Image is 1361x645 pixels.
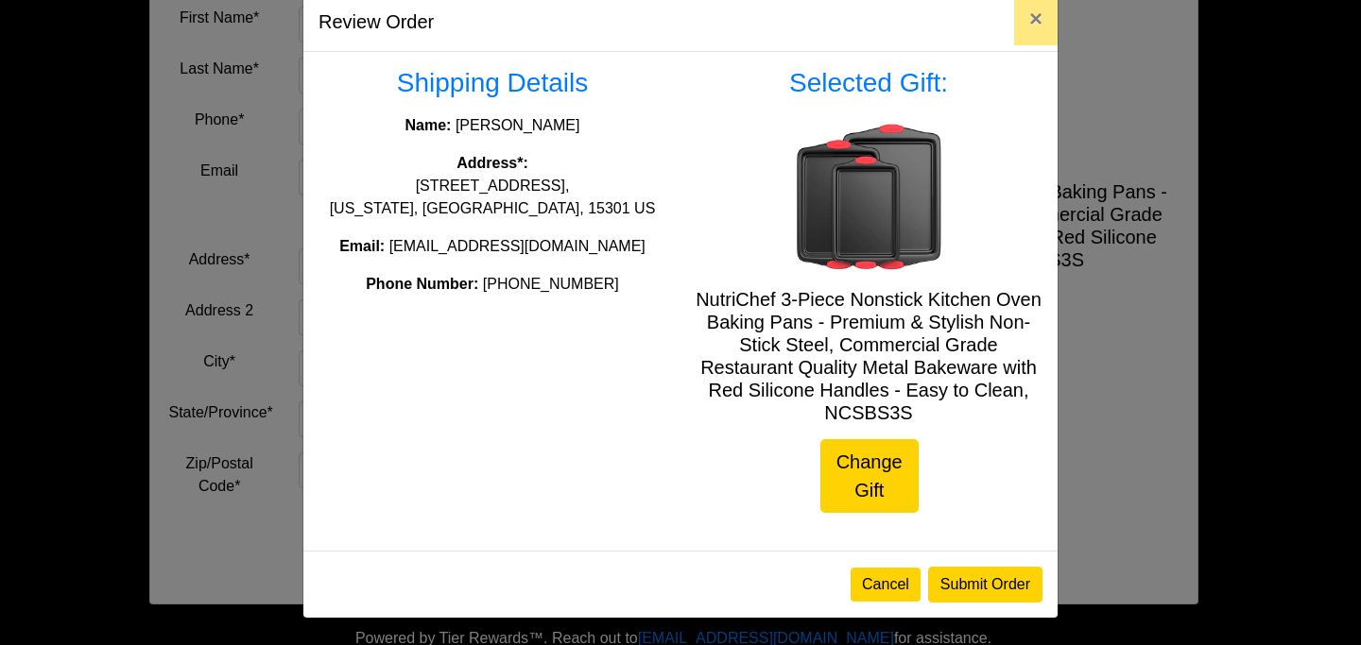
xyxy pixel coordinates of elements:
h5: Review Order [319,8,434,36]
strong: Name: [405,117,452,133]
strong: Address*: [457,155,528,171]
a: Change Gift [820,439,919,513]
button: Cancel [851,568,921,602]
span: [PERSON_NAME] [456,117,580,133]
h3: Shipping Details [319,67,666,99]
span: [STREET_ADDRESS], [US_STATE], [GEOGRAPHIC_DATA], 15301 US [330,178,656,216]
strong: Email: [339,238,385,254]
h5: NutriChef 3-Piece Nonstick Kitchen Oven Baking Pans - Premium & Stylish Non-Stick Steel, Commerci... [695,288,1042,424]
button: Submit Order [928,567,1042,603]
img: NutriChef 3-Piece Nonstick Kitchen Oven Baking Pans - Premium & Stylish Non-Stick Steel, Commerci... [793,122,944,273]
span: [EMAIL_ADDRESS][DOMAIN_NAME] [389,238,646,254]
strong: Phone Number: [366,276,478,292]
span: × [1029,6,1042,31]
span: [PHONE_NUMBER] [483,276,619,292]
h3: Selected Gift: [695,67,1042,99]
